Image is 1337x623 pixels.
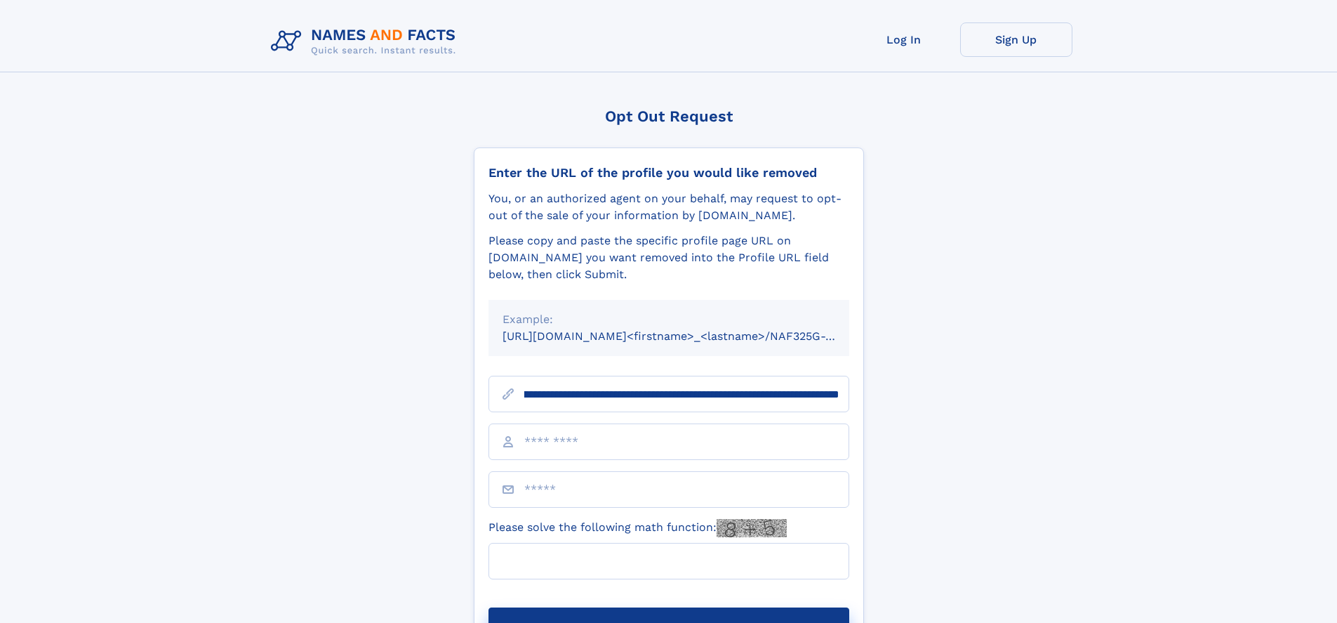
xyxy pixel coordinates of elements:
[488,232,849,283] div: Please copy and paste the specific profile page URL on [DOMAIN_NAME] you want removed into the Pr...
[960,22,1072,57] a: Sign Up
[474,107,864,125] div: Opt Out Request
[488,519,787,537] label: Please solve the following math function:
[265,22,467,60] img: Logo Names and Facts
[503,311,835,328] div: Example:
[848,22,960,57] a: Log In
[488,165,849,181] div: Enter the URL of the profile you would like removed
[488,190,849,224] div: You, or an authorized agent on your behalf, may request to opt-out of the sale of your informatio...
[503,329,876,343] small: [URL][DOMAIN_NAME]<firstname>_<lastname>/NAF325G-xxxxxxxx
